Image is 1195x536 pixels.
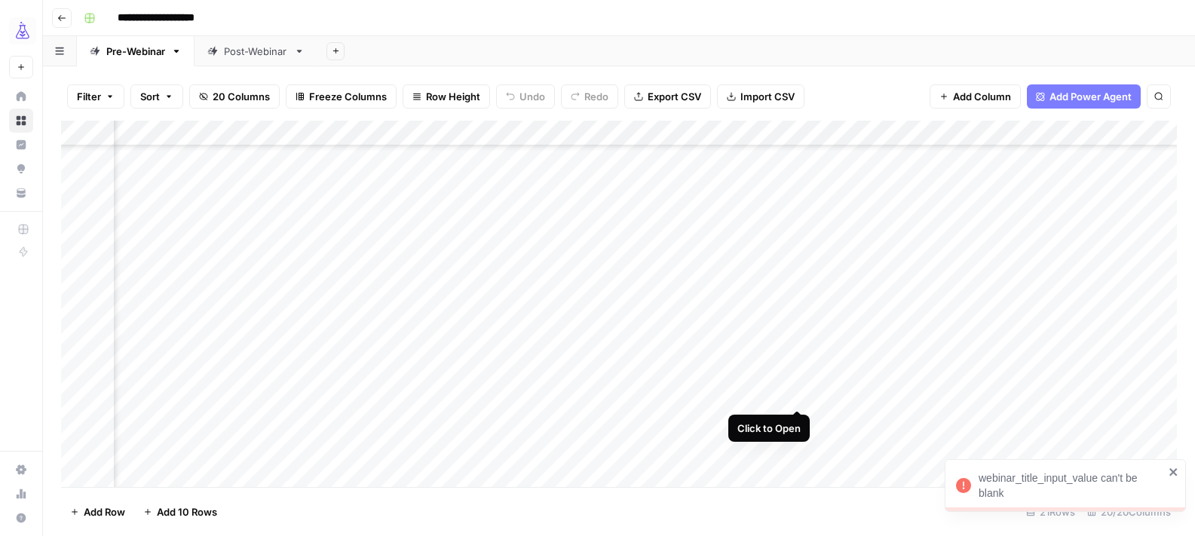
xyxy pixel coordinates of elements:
span: 20 Columns [213,89,270,104]
span: Redo [584,89,608,104]
span: Undo [519,89,545,104]
div: Post-Webinar [224,44,288,59]
span: Sort [140,89,160,104]
span: Add Row [84,504,125,519]
span: Freeze Columns [309,89,387,104]
div: Pre-Webinar [106,44,165,59]
button: Row Height [403,84,490,109]
div: 20/20 Columns [1081,500,1177,524]
button: Add Row [61,500,134,524]
button: Help + Support [9,506,33,530]
img: AirOps Growth Logo [9,17,36,44]
div: webinar_title_input_value can't be blank [979,470,1164,501]
a: Your Data [9,181,33,205]
button: Freeze Columns [286,84,397,109]
button: Undo [496,84,555,109]
span: Filter [77,89,101,104]
span: Row Height [426,89,480,104]
a: Usage [9,482,33,506]
span: Export CSV [648,89,701,104]
span: Add Power Agent [1049,89,1132,104]
a: Home [9,84,33,109]
button: Add Column [930,84,1021,109]
a: Post-Webinar [195,36,317,66]
a: Opportunities [9,157,33,181]
button: Redo [561,84,618,109]
button: Export CSV [624,84,711,109]
a: Browse [9,109,33,133]
button: Filter [67,84,124,109]
button: Add 10 Rows [134,500,226,524]
a: Pre-Webinar [77,36,195,66]
span: Add 10 Rows [157,504,217,519]
button: 20 Columns [189,84,280,109]
button: Workspace: AirOps Growth [9,12,33,50]
span: Import CSV [740,89,795,104]
a: Settings [9,458,33,482]
button: close [1169,466,1179,478]
div: 21 Rows [1020,500,1081,524]
button: Sort [130,84,183,109]
div: Click to Open [737,421,801,436]
button: Import CSV [717,84,804,109]
button: Add Power Agent [1027,84,1141,109]
span: Add Column [953,89,1011,104]
a: Insights [9,133,33,157]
